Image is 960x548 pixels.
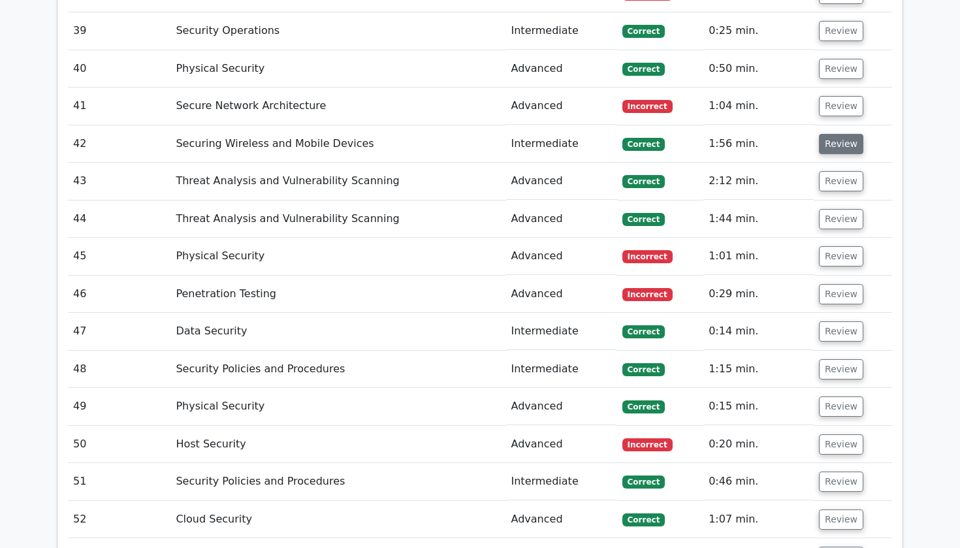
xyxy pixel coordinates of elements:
[506,88,617,125] td: Advanced
[170,88,505,125] td: Secure Network Architecture
[819,396,863,417] button: Review
[506,12,617,50] td: Intermediate
[170,313,505,350] td: Data Security
[622,325,665,338] span: Correct
[703,426,814,463] td: 0:20 min.
[68,501,170,538] td: 52
[170,426,505,463] td: Host Security
[622,63,665,76] span: Correct
[622,250,673,263] span: Incorrect
[819,472,863,492] button: Review
[68,313,170,350] td: 47
[622,513,665,526] span: Correct
[622,363,665,376] span: Correct
[506,201,617,238] td: Advanced
[819,134,863,154] button: Review
[170,276,505,313] td: Penetration Testing
[170,501,505,538] td: Cloud Security
[819,284,863,304] button: Review
[506,238,617,275] td: Advanced
[68,88,170,125] td: 41
[170,238,505,275] td: Physical Security
[68,426,170,463] td: 50
[622,213,665,226] span: Correct
[170,12,505,50] td: Security Operations
[819,434,863,455] button: Review
[68,12,170,50] td: 39
[819,321,863,342] button: Review
[703,12,814,50] td: 0:25 min.
[622,438,673,451] span: Incorrect
[703,201,814,238] td: 1:44 min.
[703,351,814,388] td: 1:15 min.
[506,501,617,538] td: Advanced
[819,171,863,191] button: Review
[703,501,814,538] td: 1:07 min.
[170,351,505,388] td: Security Policies and Procedures
[819,509,863,530] button: Review
[703,238,814,275] td: 1:01 min.
[68,201,170,238] td: 44
[68,163,170,200] td: 43
[506,163,617,200] td: Advanced
[170,50,505,88] td: Physical Security
[703,276,814,313] td: 0:29 min.
[819,209,863,229] button: Review
[68,125,170,163] td: 42
[68,351,170,388] td: 48
[170,125,505,163] td: Securing Wireless and Mobile Devices
[819,246,863,266] button: Review
[622,100,673,113] span: Incorrect
[170,163,505,200] td: Threat Analysis and Vulnerability Scanning
[819,59,863,79] button: Review
[506,351,617,388] td: Intermediate
[506,313,617,350] td: Intermediate
[170,201,505,238] td: Threat Analysis and Vulnerability Scanning
[506,50,617,88] td: Advanced
[622,138,665,151] span: Correct
[622,175,665,188] span: Correct
[622,400,665,413] span: Correct
[68,50,170,88] td: 40
[703,88,814,125] td: 1:04 min.
[506,276,617,313] td: Advanced
[819,21,863,41] button: Review
[506,463,617,500] td: Intermediate
[703,50,814,88] td: 0:50 min.
[68,388,170,425] td: 49
[68,276,170,313] td: 46
[819,96,863,116] button: Review
[506,125,617,163] td: Intermediate
[506,426,617,463] td: Advanced
[68,463,170,500] td: 51
[622,288,673,301] span: Incorrect
[703,313,814,350] td: 0:14 min.
[703,388,814,425] td: 0:15 min.
[170,388,505,425] td: Physical Security
[819,359,863,379] button: Review
[703,125,814,163] td: 1:56 min.
[506,388,617,425] td: Advanced
[703,463,814,500] td: 0:46 min.
[68,238,170,275] td: 45
[622,25,665,38] span: Correct
[622,475,665,489] span: Correct
[170,463,505,500] td: Security Policies and Procedures
[703,163,814,200] td: 2:12 min.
